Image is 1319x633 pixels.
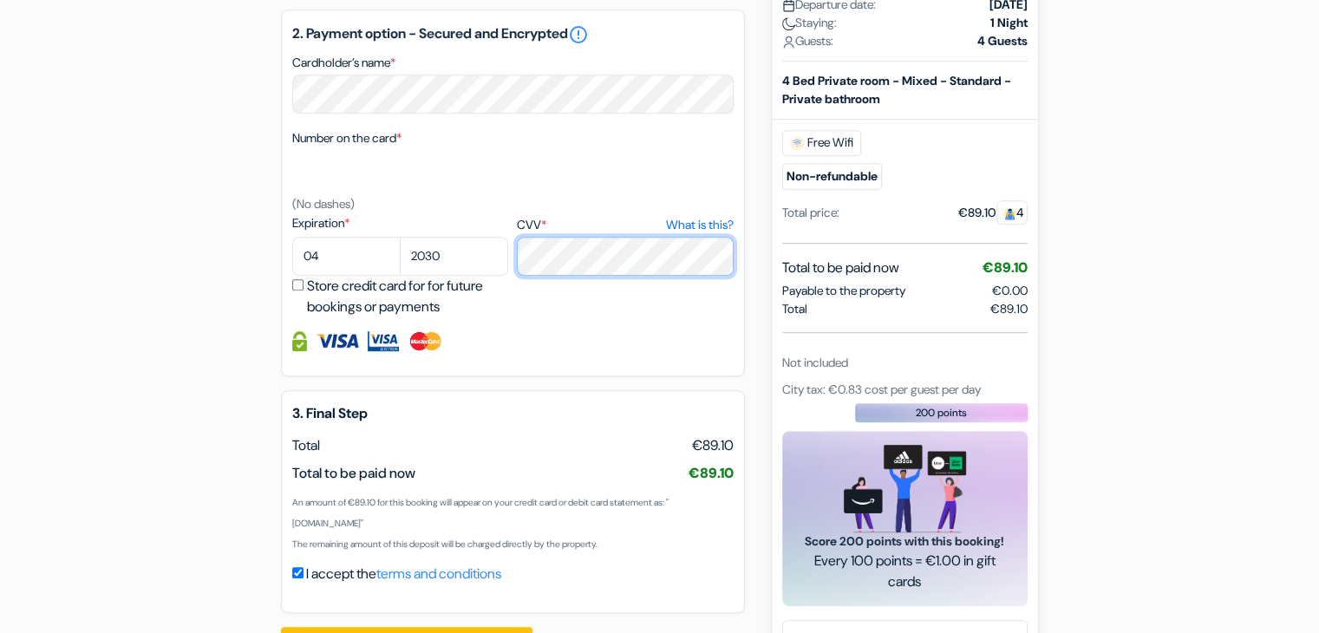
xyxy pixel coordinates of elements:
span: Total [292,436,320,454]
span: Score 200 points with this booking! [803,532,1007,550]
img: Visa Electron [368,331,399,351]
div: €89.10 [958,203,1028,221]
span: Free Wifi [782,129,861,155]
img: moon.svg [782,16,795,29]
a: error_outline [568,24,589,45]
b: 4 Bed Private room - Mixed - Standard - Private bathroom [782,72,1011,106]
h5: 3. Final Step [292,405,734,421]
span: City tax: €0.83 cost per guest per day [782,381,981,396]
a: terms and conditions [376,564,501,583]
img: Visa [316,331,359,351]
label: Number on the card [292,129,402,147]
a: What is this? [665,216,733,234]
span: 200 points [916,404,967,420]
span: €89.10 [983,258,1028,276]
span: Every 100 points = €1.00 in gift cards [803,550,1007,591]
label: Cardholder’s name [292,54,395,72]
span: Payable to the property [782,281,905,299]
span: €89.10 [689,464,734,482]
span: €89.10 [692,435,734,456]
strong: 1 Night [990,13,1028,31]
span: Staying: [782,13,837,31]
img: Credit card information fully secured and encrypted [292,331,307,351]
img: gift_card_hero_new.png [844,444,966,532]
small: Non-refundable [782,162,882,189]
img: guest.svg [1003,206,1016,219]
img: user_icon.svg [782,35,795,48]
h5: 2. Payment option - Secured and Encrypted [292,24,734,45]
span: Total [782,299,807,317]
span: €89.10 [990,299,1028,317]
span: Total to be paid now [782,257,899,277]
label: Store credit card for for future bookings or payments [307,276,513,317]
span: €0.00 [992,282,1028,297]
span: 4 [996,199,1028,224]
span: Guests: [782,31,833,49]
label: Expiration [292,214,508,232]
span: Total to be paid now [292,464,415,482]
label: CVV [517,216,733,234]
label: I accept the [306,564,501,584]
img: Master Card [408,331,443,351]
small: An amount of €89.10 for this booking will appear on your credit card or debit card statement as: ... [292,497,669,529]
div: Not included [782,353,1028,371]
small: The remaining amount of this deposit will be charged directly by the property. [292,538,597,550]
img: free_wifi.svg [790,135,804,149]
strong: 4 Guests [977,31,1028,49]
div: Total price: [782,203,839,221]
small: (No dashes) [292,196,355,212]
